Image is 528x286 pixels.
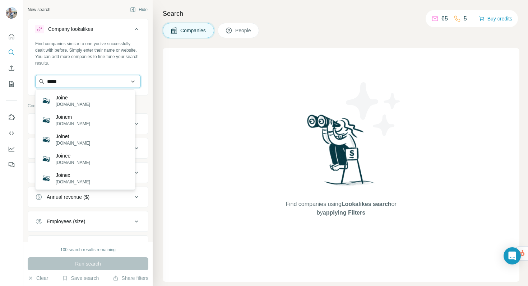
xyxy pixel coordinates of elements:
p: [DOMAIN_NAME] [56,159,90,166]
img: Avatar [6,7,17,19]
button: Company lookalikes [28,20,148,41]
span: Companies [180,27,207,34]
button: Dashboard [6,142,17,155]
button: Buy credits [479,14,512,24]
span: People [235,27,252,34]
button: Technologies [28,237,148,254]
span: Find companies using or by [283,200,398,217]
button: My lists [6,78,17,90]
button: Employees (size) [28,213,148,230]
button: Use Surfe API [6,127,17,140]
button: Annual revenue ($) [28,188,148,206]
img: Joinem [41,115,51,125]
span: Lookalikes search [342,201,392,207]
p: Joinee [56,152,90,159]
img: Surfe Illustration - Stars [341,77,406,141]
span: applying Filters [323,210,365,216]
button: Use Surfe on LinkedIn [6,111,17,124]
button: Feedback [6,158,17,171]
h4: Search [163,9,519,19]
p: [DOMAIN_NAME] [56,140,90,146]
img: Joinex [41,173,51,183]
button: Quick start [6,30,17,43]
p: 5 [464,14,467,23]
button: HQ location [28,164,148,181]
div: Find companies similar to one you've successfully dealt with before. Simply enter their name or w... [35,41,141,66]
p: Joinex [56,172,90,179]
div: Employees (size) [47,218,85,225]
img: Joinee [41,154,51,164]
p: Company information [28,103,148,109]
p: 65 [441,14,448,23]
p: [DOMAIN_NAME] [56,121,90,127]
div: New search [28,6,50,13]
p: Joine [56,94,90,101]
img: Surfe Illustration - Woman searching with binoculars [304,113,379,193]
button: Clear [28,275,48,282]
button: Save search [62,275,99,282]
button: Industry [28,140,148,157]
div: Annual revenue ($) [47,193,89,201]
div: 100 search results remaining [60,247,116,253]
button: Search [6,46,17,59]
button: Hide [125,4,153,15]
img: Joinet [41,135,51,145]
p: Joinet [56,133,90,140]
p: [DOMAIN_NAME] [56,101,90,108]
div: Open Intercom Messenger [504,247,521,264]
button: Enrich CSV [6,62,17,75]
p: [DOMAIN_NAME] [56,179,90,185]
button: Share filters [113,275,148,282]
button: Company [28,115,148,132]
img: Joine [41,96,51,106]
div: Company lookalikes [48,25,93,33]
p: Joinem [56,113,90,121]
